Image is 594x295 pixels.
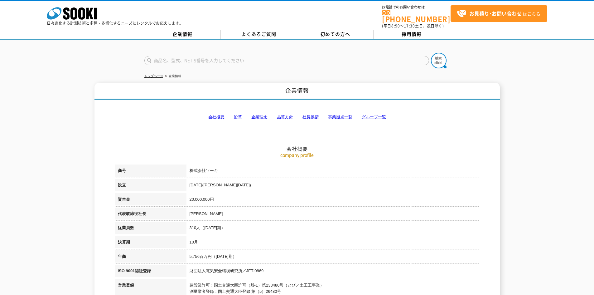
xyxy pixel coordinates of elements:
[186,208,480,222] td: [PERSON_NAME]
[382,23,444,29] span: (平日 ～ 土日、祝日除く)
[115,208,186,222] th: 代表取締役社長
[115,83,480,152] h2: 会社概要
[251,115,268,119] a: 企業理念
[115,250,186,265] th: 年商
[469,10,522,17] strong: お見積り･お問い合わせ
[234,115,242,119] a: 沿革
[186,193,480,208] td: 20,000,000円
[374,30,450,39] a: 採用情報
[221,30,297,39] a: よくあるご質問
[186,179,480,193] td: [DATE]([PERSON_NAME][DATE])
[164,73,181,80] li: 企業情報
[328,115,352,119] a: 事業拠点一覧
[115,236,186,250] th: 決算期
[115,179,186,193] th: 設立
[302,115,319,119] a: 社長挨拶
[115,193,186,208] th: 資本金
[382,5,451,9] span: お電話でのお問い合わせは
[115,165,186,179] th: 商号
[186,250,480,265] td: 5,756百万円（[DATE]期）
[451,5,547,22] a: お見積り･お問い合わせはこちら
[186,236,480,250] td: 10月
[431,53,447,68] img: btn_search.png
[115,152,480,158] p: company profile
[94,83,500,100] h1: 企業情報
[186,265,480,279] td: 財団法人電気安全環境研究所／JET-0869
[186,165,480,179] td: 株式会社ソーキ
[47,21,183,25] p: 日々進化する計測技術と多種・多様化するニーズにレンタルでお応えします。
[186,222,480,236] td: 310人（[DATE]期）
[391,23,400,29] span: 8:50
[144,56,429,65] input: 商品名、型式、NETIS番号を入力してください
[362,115,386,119] a: グループ一覧
[404,23,415,29] span: 17:30
[320,31,350,37] span: 初めての方へ
[382,10,451,22] a: [PHONE_NUMBER]
[144,30,221,39] a: 企業情報
[277,115,293,119] a: 品質方針
[115,265,186,279] th: ISO 9001認証登録
[457,9,540,18] span: はこちら
[297,30,374,39] a: 初めての方へ
[115,222,186,236] th: 従業員数
[144,74,163,78] a: トップページ
[208,115,225,119] a: 会社概要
